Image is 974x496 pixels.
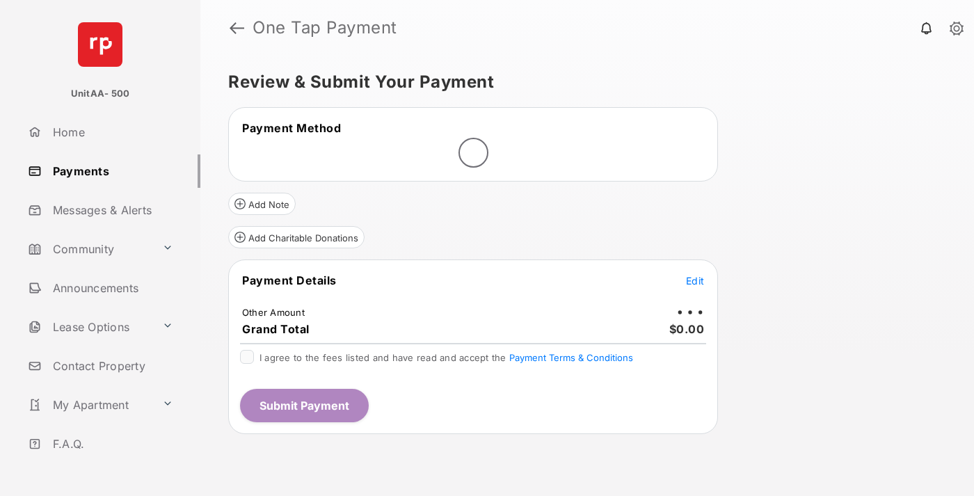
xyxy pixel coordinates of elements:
[669,322,705,336] span: $0.00
[228,74,935,90] h5: Review & Submit Your Payment
[22,427,200,461] a: F.A.Q.
[22,349,200,383] a: Contact Property
[22,115,200,149] a: Home
[228,226,365,248] button: Add Charitable Donations
[22,271,200,305] a: Announcements
[22,154,200,188] a: Payments
[242,322,310,336] span: Grand Total
[71,87,130,101] p: UnitAA- 500
[228,193,296,215] button: Add Note
[22,388,157,422] a: My Apartment
[242,121,341,135] span: Payment Method
[240,389,369,422] button: Submit Payment
[22,193,200,227] a: Messages & Alerts
[22,232,157,266] a: Community
[22,310,157,344] a: Lease Options
[686,275,704,287] span: Edit
[253,19,397,36] strong: One Tap Payment
[242,273,337,287] span: Payment Details
[260,352,633,363] span: I agree to the fees listed and have read and accept the
[686,273,704,287] button: Edit
[78,22,122,67] img: svg+xml;base64,PHN2ZyB4bWxucz0iaHR0cDovL3d3dy53My5vcmcvMjAwMC9zdmciIHdpZHRoPSI2NCIgaGVpZ2h0PSI2NC...
[509,352,633,363] button: I agree to the fees listed and have read and accept the
[241,306,305,319] td: Other Amount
